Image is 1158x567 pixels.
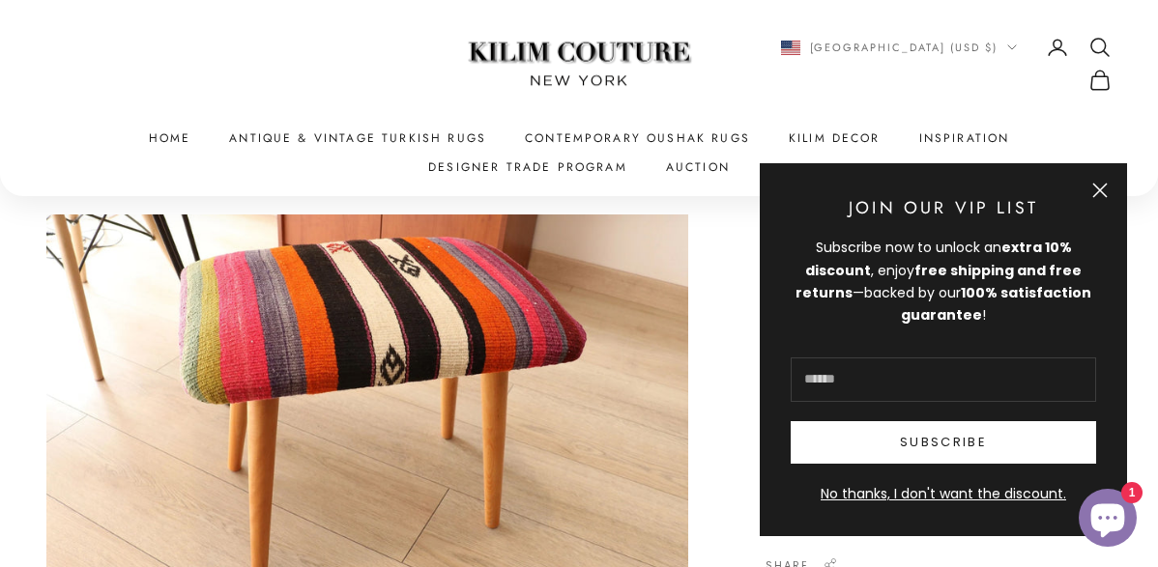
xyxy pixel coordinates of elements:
[149,128,191,148] a: Home
[791,194,1096,221] p: Join Our VIP List
[919,128,1010,148] a: Inspiration
[760,163,1127,536] newsletter-popup: Newsletter popup
[738,36,1112,92] nav: Secondary navigation
[428,157,627,177] a: Designer Trade Program
[789,128,881,148] summary: Kilim Decor
[781,39,1018,56] button: Change country or currency
[791,483,1096,505] button: No thanks, I don't want the discount.
[810,39,999,56] span: [GEOGRAPHIC_DATA] (USD $)
[525,128,750,148] a: Contemporary Oushak Rugs
[458,18,700,110] img: Logo of Kilim Couture New York
[46,128,1112,178] nav: Primary navigation
[666,157,730,177] a: Auction
[791,237,1096,326] div: Subscribe now to unlock an , enjoy —backed by our !
[796,261,1082,302] strong: free shipping and free returns
[229,128,486,148] a: Antique & Vintage Turkish Rugs
[791,421,1096,464] button: Subscribe
[901,283,1091,325] strong: 100% satisfaction guarantee
[1073,489,1143,552] inbox-online-store-chat: Shopify online store chat
[781,41,800,55] img: United States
